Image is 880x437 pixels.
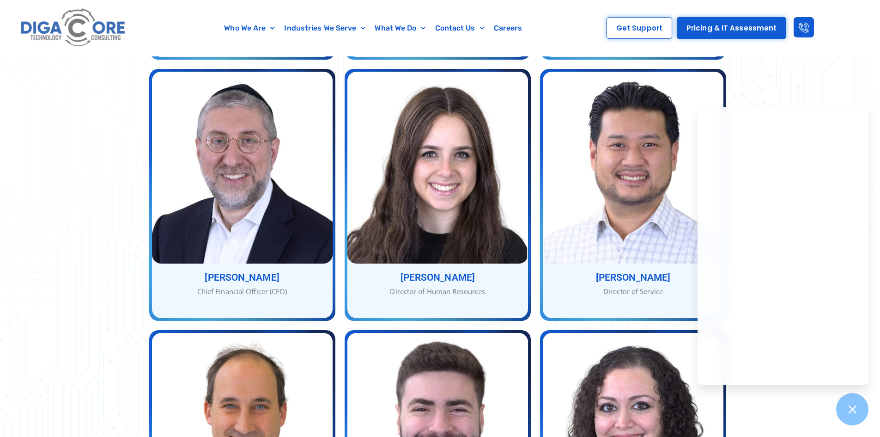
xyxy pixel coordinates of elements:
a: Careers [489,18,527,39]
span: Get Support [616,25,662,31]
a: Who We Are [219,18,279,39]
a: Pricing & IT Assessment [677,17,786,39]
div: Director of Human Resources [347,286,528,297]
img: Digacore logo 1 [18,5,129,51]
nav: Menu [173,18,574,39]
a: What We Do [370,18,430,39]
a: Industries We Serve [279,18,370,39]
div: Chief Financial Officer (CFO) [152,286,333,297]
a: Get Support [607,17,672,39]
div: Director of Service [543,286,723,297]
h3: [PERSON_NAME] [152,273,333,283]
span: Pricing & IT Assessment [686,25,777,31]
a: Contact Us [431,18,489,39]
h3: [PERSON_NAME] [347,273,528,283]
iframe: Chatgenie Messenger [698,107,868,385]
img: Dena-Jacob - Director of Human Resources [347,72,528,264]
img: Dan-Lee -Director of Service [543,72,723,264]
h3: [PERSON_NAME] [543,273,723,283]
img: Shimon-Lax - Chief Financial Officer (CFO) [152,72,333,264]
